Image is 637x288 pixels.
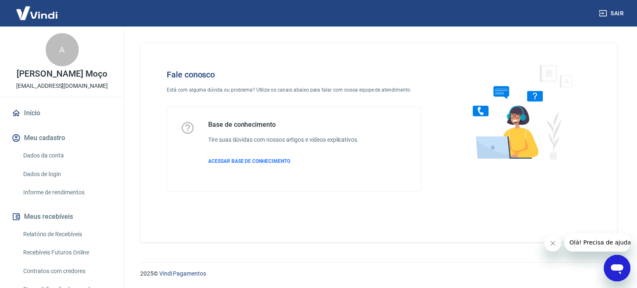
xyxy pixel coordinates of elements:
[5,6,70,12] span: Olá! Precisa de ajuda?
[10,129,114,147] button: Meu cadastro
[10,104,114,122] a: Início
[20,166,114,183] a: Dados de login
[604,255,630,281] iframe: Botão para abrir a janela de mensagens
[20,263,114,280] a: Contratos com credores
[456,56,582,167] img: Fale conosco
[20,184,114,201] a: Informe de rendimentos
[167,70,421,80] h4: Fale conosco
[20,244,114,261] a: Recebíveis Futuros Online
[564,233,630,252] iframe: Mensagem da empresa
[46,33,79,66] div: A
[208,121,359,129] h5: Base de conhecimento
[208,157,359,165] a: ACESSAR BASE DE CONHECIMENTO
[208,158,290,164] span: ACESSAR BASE DE CONHECIMENTO
[20,147,114,164] a: Dados da conta
[597,6,627,21] button: Sair
[17,70,107,78] p: [PERSON_NAME] Moço
[20,226,114,243] a: Relatório de Recebíveis
[545,235,561,252] iframe: Fechar mensagem
[167,86,421,94] p: Está com alguma dúvida ou problema? Utilize os canais abaixo para falar com nossa equipe de atend...
[140,269,617,278] p: 2025 ©
[16,82,108,90] p: [EMAIL_ADDRESS][DOMAIN_NAME]
[10,208,114,226] button: Meus recebíveis
[208,136,359,144] h6: Tire suas dúvidas com nossos artigos e vídeos explicativos.
[10,0,64,26] img: Vindi
[159,270,206,277] a: Vindi Pagamentos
